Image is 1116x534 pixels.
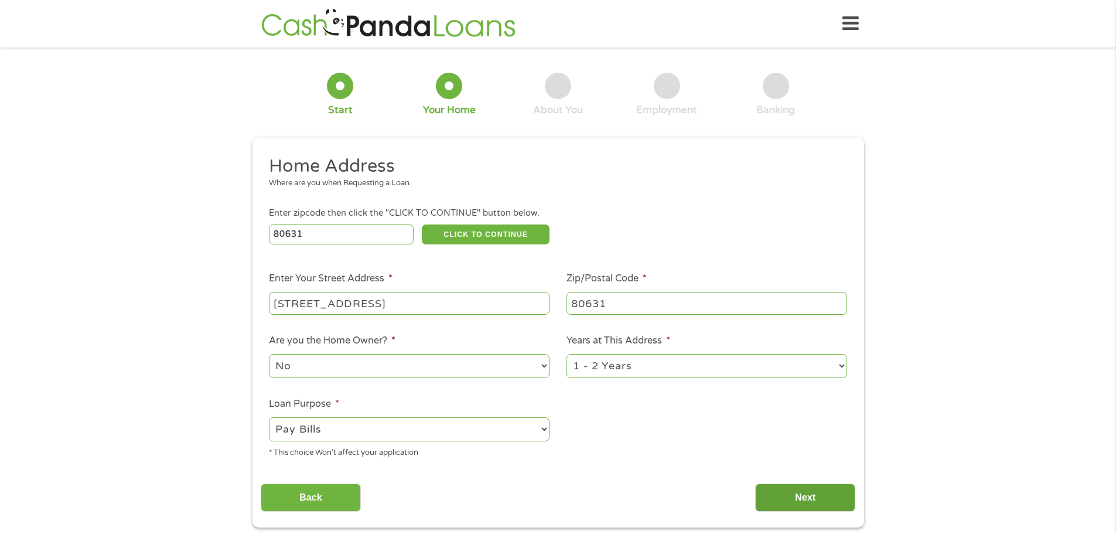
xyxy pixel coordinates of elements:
[566,273,647,285] label: Zip/Postal Code
[328,104,353,117] div: Start
[269,335,395,347] label: Are you the Home Owner?
[258,7,519,40] img: GetLoanNow Logo
[636,104,697,117] div: Employment
[422,225,550,244] button: CLICK TO CONTINUE
[269,225,414,244] input: Enter Zipcode (e.g 01510)
[533,104,583,117] div: About You
[756,104,795,117] div: Banking
[423,104,476,117] div: Your Home
[269,398,339,410] label: Loan Purpose
[269,207,847,220] div: Enter zipcode then click the "CLICK TO CONTINUE" button below.
[566,335,670,347] label: Years at This Address
[269,155,838,178] h2: Home Address
[261,484,361,512] input: Back
[269,443,550,459] div: * This choice Won’t affect your application
[755,484,855,512] input: Next
[269,292,550,314] input: 1 Main Street
[269,273,393,285] label: Enter Your Street Address
[269,178,838,189] div: Where are you when Requesting a Loan.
